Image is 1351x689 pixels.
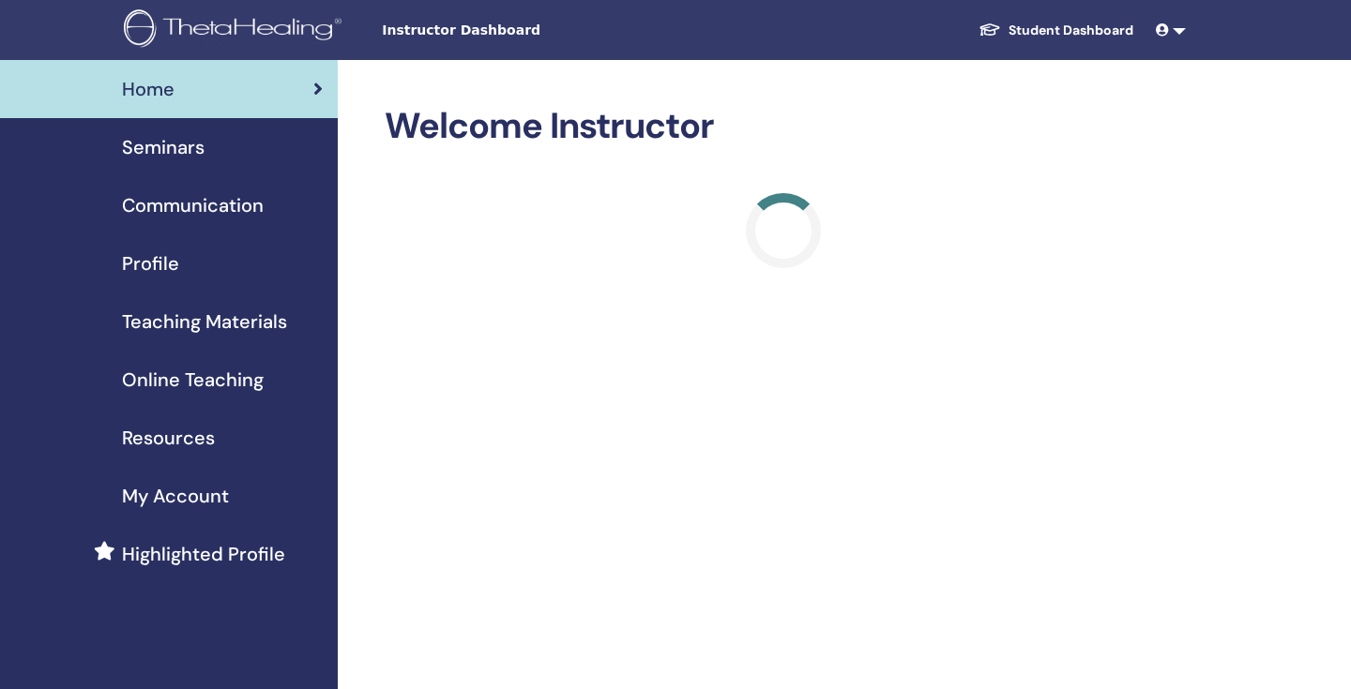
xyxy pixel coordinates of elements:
span: Resources [122,424,215,452]
span: Instructor Dashboard [382,21,663,40]
span: My Account [122,482,229,510]
span: Teaching Materials [122,307,287,336]
h2: Welcome Instructor [385,105,1182,148]
span: Communication [122,191,264,219]
span: Home [122,75,175,103]
a: Student Dashboard [964,13,1148,48]
span: Highlighted Profile [122,540,285,568]
span: Profile [122,249,179,277]
img: graduation-cap-white.svg [979,22,1001,37]
span: Seminars [122,133,205,161]
span: Online Teaching [122,366,264,394]
img: logo.png [124,9,348,52]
